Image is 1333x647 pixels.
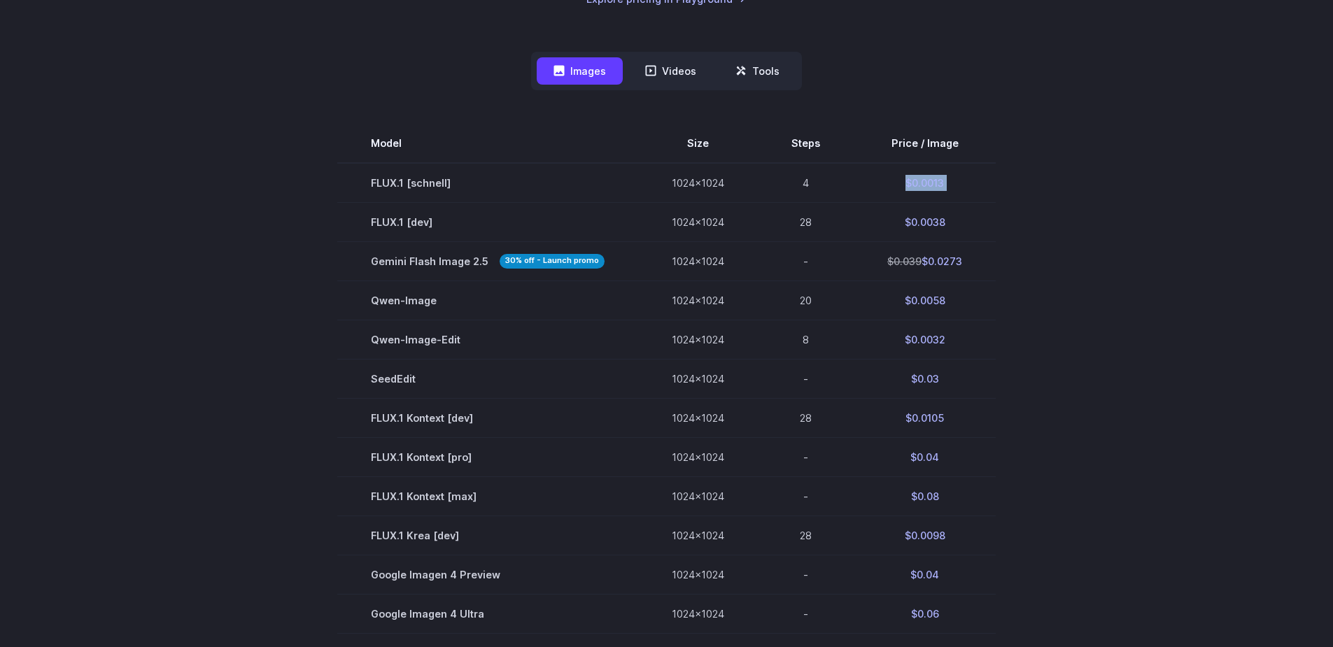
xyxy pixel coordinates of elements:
s: $0.039 [887,255,922,267]
td: $0.04 [854,438,996,477]
td: 1024x1024 [638,360,758,399]
td: $0.04 [854,555,996,595]
td: Google Imagen 4 Preview [337,555,638,595]
th: Price / Image [854,124,996,163]
span: Gemini Flash Image 2.5 [371,253,605,269]
td: FLUX.1 Kontext [pro] [337,438,638,477]
td: $0.06 [854,595,996,634]
td: SeedEdit [337,360,638,399]
td: Qwen-Image [337,280,638,320]
td: 28 [758,202,854,241]
td: $0.0013 [854,163,996,203]
td: 20 [758,280,854,320]
td: 1024x1024 [638,163,758,203]
td: $0.0038 [854,202,996,241]
td: 8 [758,320,854,359]
td: 1024x1024 [638,320,758,359]
td: FLUX.1 [schnell] [337,163,638,203]
th: Size [638,124,758,163]
td: $0.0032 [854,320,996,359]
button: Images [537,57,623,85]
td: $0.08 [854,477,996,516]
td: 1024x1024 [638,399,758,438]
td: $0.0058 [854,280,996,320]
td: FLUX.1 [dev] [337,202,638,241]
td: 1024x1024 [638,555,758,595]
td: 28 [758,516,854,555]
td: FLUX.1 Krea [dev] [337,516,638,555]
td: - [758,241,854,280]
strong: 30% off - Launch promo [500,254,605,269]
td: 1024x1024 [638,477,758,516]
td: - [758,595,854,634]
td: Google Imagen 4 Ultra [337,595,638,634]
button: Tools [719,57,796,85]
td: - [758,360,854,399]
td: 28 [758,399,854,438]
td: 1024x1024 [638,438,758,477]
td: 1024x1024 [638,595,758,634]
td: - [758,477,854,516]
td: $0.0105 [854,399,996,438]
td: 1024x1024 [638,202,758,241]
td: FLUX.1 Kontext [dev] [337,399,638,438]
td: 1024x1024 [638,241,758,280]
td: 4 [758,163,854,203]
td: $0.0273 [854,241,996,280]
th: Model [337,124,638,163]
td: $0.0098 [854,516,996,555]
td: 1024x1024 [638,516,758,555]
td: $0.03 [854,360,996,399]
td: 1024x1024 [638,280,758,320]
td: Qwen-Image-Edit [337,320,638,359]
td: FLUX.1 Kontext [max] [337,477,638,516]
th: Steps [758,124,854,163]
td: - [758,555,854,595]
button: Videos [628,57,713,85]
td: - [758,438,854,477]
